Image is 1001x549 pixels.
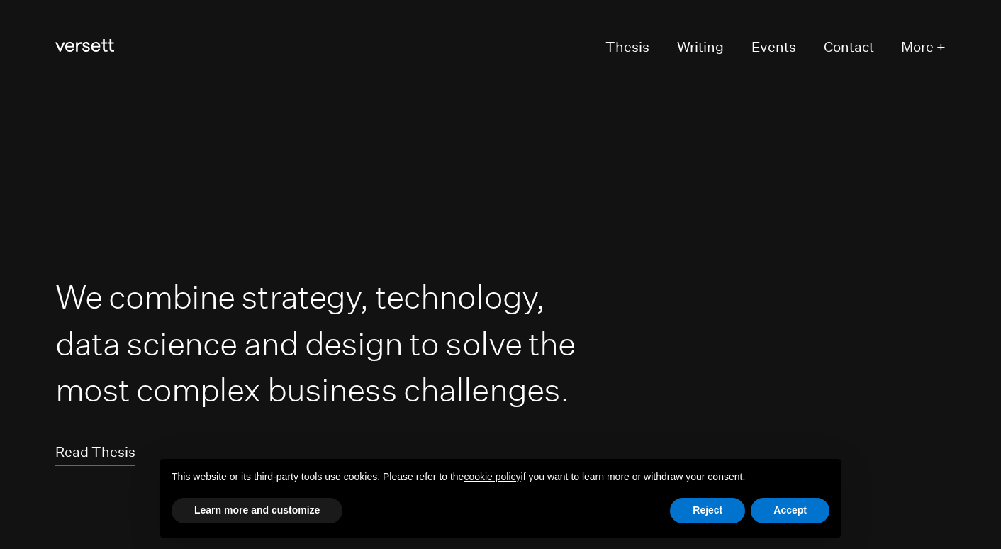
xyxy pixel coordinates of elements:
[55,440,135,466] a: Read Thesis
[751,498,829,523] button: Accept
[149,448,852,549] div: Notice
[751,35,796,61] a: Events
[464,471,520,482] a: cookie policy
[824,35,874,61] a: Contact
[677,35,724,61] a: Writing
[172,498,342,523] button: Learn more and customize
[670,498,745,523] button: Reject
[901,35,946,61] button: More +
[55,273,583,412] h1: We combine strategy, technology, data science and design to solve the most complex business chall...
[605,35,649,61] a: Thesis
[160,459,841,496] div: This website or its third-party tools use cookies. Please refer to the if you want to learn more ...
